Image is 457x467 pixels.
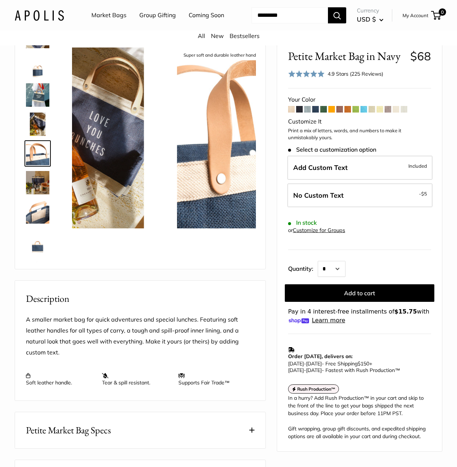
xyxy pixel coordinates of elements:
span: - Fastest with Rush Production™ [288,367,400,373]
input: Search... [252,7,328,23]
button: Add to cart [285,284,434,302]
span: Currency [357,5,384,16]
a: description_Spacious inner area with room for everything. Plus water-resistant lining. [24,257,51,284]
span: $150 [358,360,369,367]
button: Petite Market Bag Specs [15,412,265,448]
a: description_Inner pocket good for daily drivers. [24,199,51,225]
strong: Rush Production™ [297,386,336,392]
div: 4.9 Stars (225 Reviews) [288,69,383,79]
button: USD $ [357,14,384,25]
div: or [288,225,345,235]
div: Your Color [288,94,431,105]
span: - [419,189,427,198]
h2: Description [26,292,254,306]
div: In a hurry? Add Rush Production™ in your cart and skip to the front of the line to get your bags ... [288,394,431,440]
img: Petite Market Bag in Navy [26,113,49,136]
a: Petite Market Bag in Navy [24,53,51,79]
span: [DATE] [306,360,322,367]
strong: Order [DATE], delivers on: [288,353,352,360]
span: No Custom Text [293,191,344,200]
a: Market Bags [91,10,126,21]
span: [DATE] [288,360,304,367]
span: Included [408,162,427,170]
a: Group Gifting [139,10,176,21]
img: Petite Market Bag in Navy [26,54,49,77]
label: Quantity: [288,259,318,277]
span: Petite Market Bag in Navy [288,49,405,63]
a: My Account [403,11,428,20]
span: - [304,360,306,367]
p: Soft leather handle. [26,373,95,386]
img: description_Super soft and durable leather handles. [177,48,358,228]
a: Coming Soon [189,10,224,21]
img: Petite Market Bag in Navy [26,83,49,107]
img: description_Seal of authenticity printed on the backside of every bag. [26,229,49,253]
img: Apolis [15,10,64,20]
span: [DATE] [306,367,322,373]
label: Add Custom Text [287,156,433,180]
span: In stock [288,219,317,226]
div: Customize It [288,116,431,127]
a: Petite Market Bag in Navy [24,111,51,137]
span: Petite Market Bag Specs [26,423,111,437]
div: Super soft and durable leather handles. [180,50,267,60]
a: Petite Market Bag in Navy [24,82,51,108]
a: description_Seal of authenticity printed on the backside of every bag. [24,228,51,254]
a: Petite Market Bag in Navy [24,170,51,196]
a: Bestsellers [230,32,260,39]
span: 0 [439,8,446,16]
img: description_Inner pocket good for daily drivers. [26,200,49,224]
span: Add Custom Text [293,163,348,172]
p: A smaller market bag for quick adventures and special lunches. Featuring soft leather handles for... [26,314,254,358]
span: Select a customization option [288,146,376,153]
p: - Free Shipping + [288,360,427,373]
span: $5 [421,191,427,197]
button: Search [328,7,346,23]
a: All [198,32,205,39]
label: Leave Blank [287,183,433,208]
p: Print a mix of letters, words, and numbers to make it unmistakably yours. [288,127,431,141]
img: description_Spacious inner area with room for everything. Plus water-resistant lining. [26,259,49,282]
img: description_Super soft and durable leather handles. [26,142,49,165]
span: USD $ [357,15,376,23]
span: - [304,367,306,373]
span: [DATE] [288,367,304,373]
img: Petite Market Bag in Navy [26,171,49,194]
a: Customize for Groups [293,227,345,233]
a: description_Super soft and durable leather handles. [24,140,51,167]
a: 0 [432,11,441,20]
p: Supports Fair Trade™ [178,373,247,386]
p: Tear & spill resistant. [102,373,171,386]
a: New [211,32,224,39]
div: 4.9 Stars (225 Reviews) [328,70,383,78]
span: $68 [410,49,431,63]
